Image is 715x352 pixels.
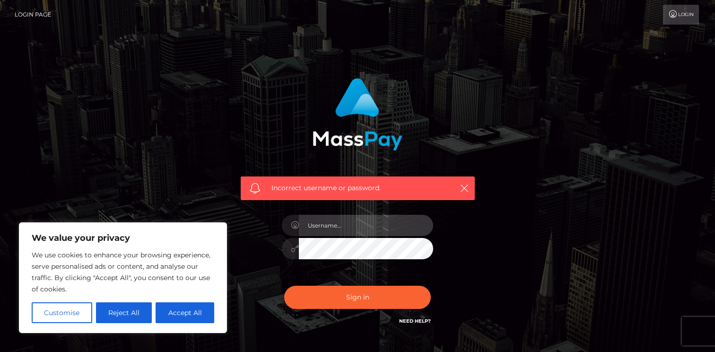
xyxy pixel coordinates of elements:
[284,286,431,309] button: Sign in
[32,232,214,244] p: We value your privacy
[96,302,152,323] button: Reject All
[663,5,699,25] a: Login
[15,5,51,25] a: Login Page
[299,215,433,236] input: Username...
[399,318,431,324] a: Need Help?
[156,302,214,323] button: Accept All
[271,183,444,193] span: Incorrect username or password.
[32,249,214,295] p: We use cookies to enhance your browsing experience, serve personalised ads or content, and analys...
[32,302,92,323] button: Customise
[19,222,227,333] div: We value your privacy
[313,78,402,150] img: MassPay Login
